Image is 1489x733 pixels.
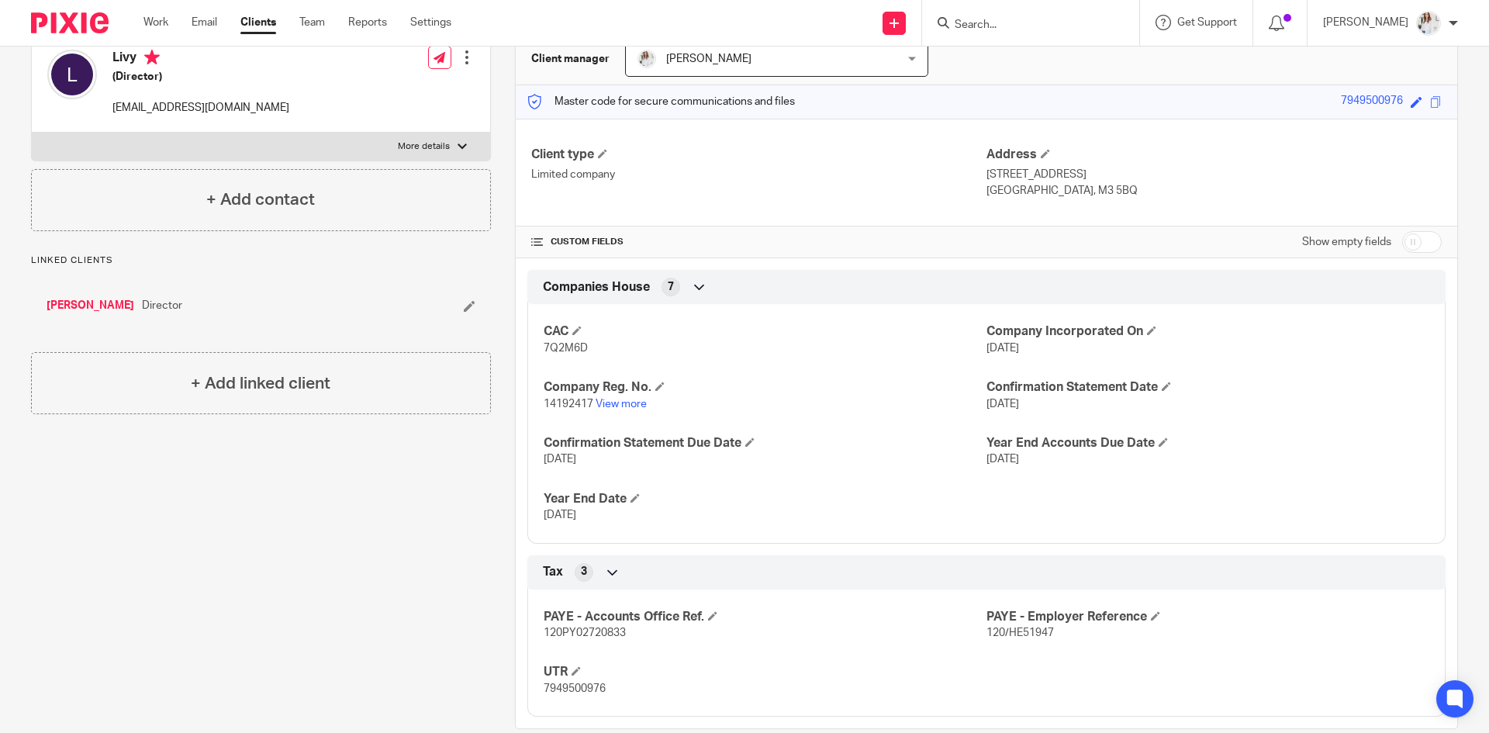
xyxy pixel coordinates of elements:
[544,491,986,507] h4: Year End Date
[299,15,325,30] a: Team
[47,50,97,99] img: svg%3E
[596,399,647,410] a: View more
[581,564,587,579] span: 3
[410,15,451,30] a: Settings
[544,609,986,625] h4: PAYE - Accounts Office Ref.
[544,454,576,465] span: [DATE]
[666,54,751,64] span: [PERSON_NAME]
[531,147,986,163] h4: Client type
[986,183,1442,199] p: [GEOGRAPHIC_DATA], M3 5BQ
[986,167,1442,182] p: [STREET_ADDRESS]
[31,254,491,267] p: Linked clients
[1177,17,1237,28] span: Get Support
[112,69,289,85] h5: (Director)
[47,298,134,313] a: [PERSON_NAME]
[544,399,593,410] span: 14192417
[986,379,1429,396] h4: Confirmation Statement Date
[986,147,1442,163] h4: Address
[531,51,610,67] h3: Client manager
[544,343,588,354] span: 7Q2M6D
[1323,15,1408,30] p: [PERSON_NAME]
[986,628,1054,638] span: 120/HE51947
[543,564,563,580] span: Tax
[142,298,182,313] span: Director
[144,50,160,65] i: Primary
[398,140,450,153] p: More details
[986,399,1019,410] span: [DATE]
[31,12,109,33] img: Pixie
[544,323,986,340] h4: CAC
[544,664,986,680] h4: UTR
[544,510,576,520] span: [DATE]
[531,236,986,248] h4: CUSTOM FIELDS
[544,683,606,694] span: 7949500976
[1416,11,1441,36] img: Daisy.JPG
[527,94,795,109] p: Master code for secure communications and files
[637,50,656,68] img: Daisy.JPG
[1302,234,1391,250] label: Show empty fields
[1341,93,1403,111] div: 7949500976
[240,15,276,30] a: Clients
[544,379,986,396] h4: Company Reg. No.
[986,323,1429,340] h4: Company Incorporated On
[112,50,289,69] h4: Livy
[986,454,1019,465] span: [DATE]
[143,15,168,30] a: Work
[668,279,674,295] span: 7
[953,19,1093,33] input: Search
[348,15,387,30] a: Reports
[986,435,1429,451] h4: Year End Accounts Due Date
[544,628,626,638] span: 120PY02720833
[543,279,650,296] span: Companies House
[544,435,986,451] h4: Confirmation Statement Due Date
[206,188,315,212] h4: + Add contact
[192,15,217,30] a: Email
[112,100,289,116] p: [EMAIL_ADDRESS][DOMAIN_NAME]
[191,372,330,396] h4: + Add linked client
[986,343,1019,354] span: [DATE]
[986,609,1429,625] h4: PAYE - Employer Reference
[531,167,986,182] p: Limited company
